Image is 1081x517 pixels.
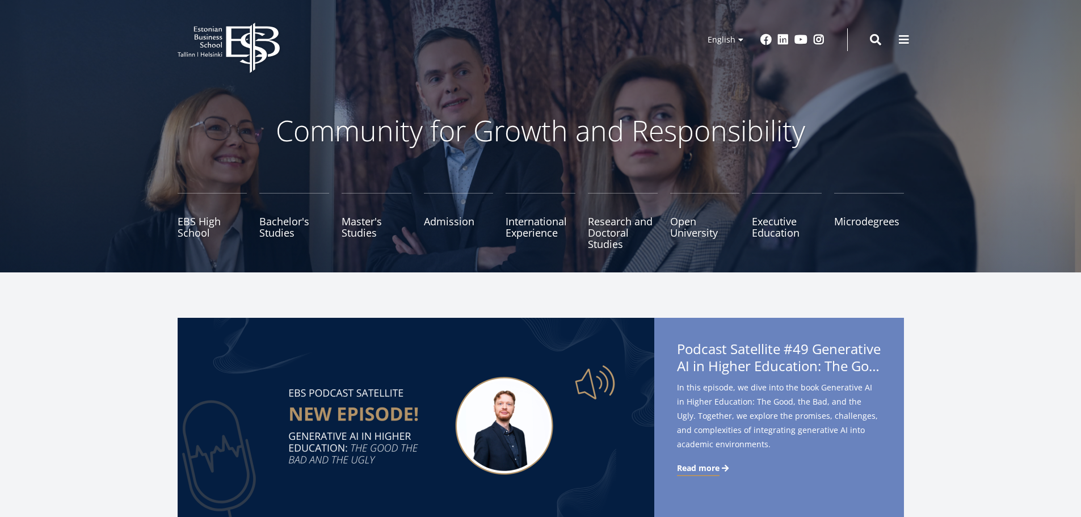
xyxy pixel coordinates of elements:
p: Community for Growth and Responsibility [240,114,842,148]
a: EBS High School [178,193,247,250]
span: In this episode, we dive into the book Generative AI in Higher Education: The Good, the Bad, and ... [677,380,881,451]
span: AI in Higher Education: The Good, the Bad, and the Ugly [677,358,881,375]
a: Microdegrees [834,193,904,250]
a: Admission [424,193,494,250]
a: Instagram [813,34,825,45]
a: Executive Education [752,193,822,250]
a: Read more [677,463,731,474]
span: Read more [677,463,720,474]
a: Facebook [760,34,772,45]
span: Podcast Satellite #49 Generative [677,341,881,378]
a: Master's Studies [342,193,411,250]
a: Linkedin [777,34,789,45]
a: International Experience [506,193,575,250]
a: Bachelor's Studies [259,193,329,250]
a: Youtube [794,34,807,45]
a: Open University [670,193,740,250]
a: Research and Doctoral Studies [588,193,658,250]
